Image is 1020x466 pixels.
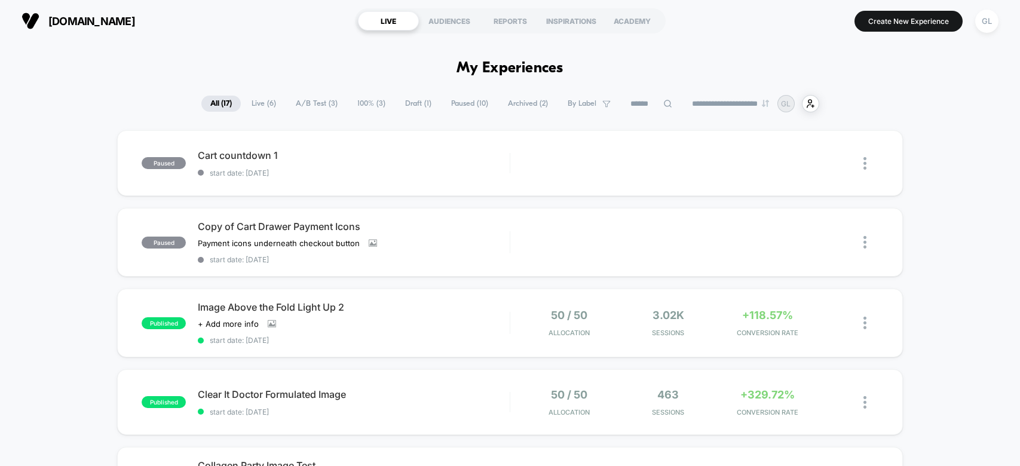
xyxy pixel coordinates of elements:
span: Draft ( 1 ) [396,96,440,112]
div: INSPIRATIONS [541,11,602,30]
span: Live ( 6 ) [243,96,285,112]
span: Clear It Doctor Formulated Image [198,388,509,400]
span: start date: [DATE] [198,255,509,264]
h1: My Experiences [457,60,563,77]
span: All ( 17 ) [201,96,241,112]
span: By Label [568,99,596,108]
img: Visually logo [22,12,39,30]
span: Paused ( 10 ) [442,96,497,112]
span: Copy of Cart Drawer Payment Icons [198,220,509,232]
span: Sessions [621,329,715,337]
img: close [863,236,866,249]
button: GL [972,9,1002,33]
button: Create New Experience [854,11,963,32]
span: start date: [DATE] [198,407,509,416]
img: close [863,157,866,170]
div: LIVE [358,11,419,30]
span: + Add more info [198,319,259,329]
span: 3.02k [653,309,684,321]
div: GL [975,10,998,33]
span: Cart countdown 1 [198,149,509,161]
img: end [762,100,769,107]
span: Payment icons underneath checkout button [198,238,360,248]
span: Image Above the Fold Light Up 2 [198,301,509,313]
span: +118.57% [742,309,793,321]
span: CONVERSION RATE [721,329,814,337]
span: paused [142,157,186,169]
p: GL [781,99,791,108]
span: published [142,317,186,329]
span: Sessions [621,408,715,416]
div: AUDIENCES [419,11,480,30]
span: start date: [DATE] [198,336,509,345]
span: Allocation [549,408,590,416]
span: +329.72% [740,388,795,401]
div: ACADEMY [602,11,663,30]
span: 463 [657,388,679,401]
span: 50 / 50 [551,388,587,401]
span: Archived ( 2 ) [499,96,557,112]
span: paused [142,237,186,249]
div: REPORTS [480,11,541,30]
span: Allocation [549,329,590,337]
span: 100% ( 3 ) [348,96,394,112]
img: close [863,396,866,409]
span: A/B Test ( 3 ) [287,96,347,112]
img: close [863,317,866,329]
span: CONVERSION RATE [721,408,814,416]
button: [DOMAIN_NAME] [18,11,139,30]
span: 50 / 50 [551,309,587,321]
span: published [142,396,186,408]
span: start date: [DATE] [198,168,509,177]
span: [DOMAIN_NAME] [48,15,135,27]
